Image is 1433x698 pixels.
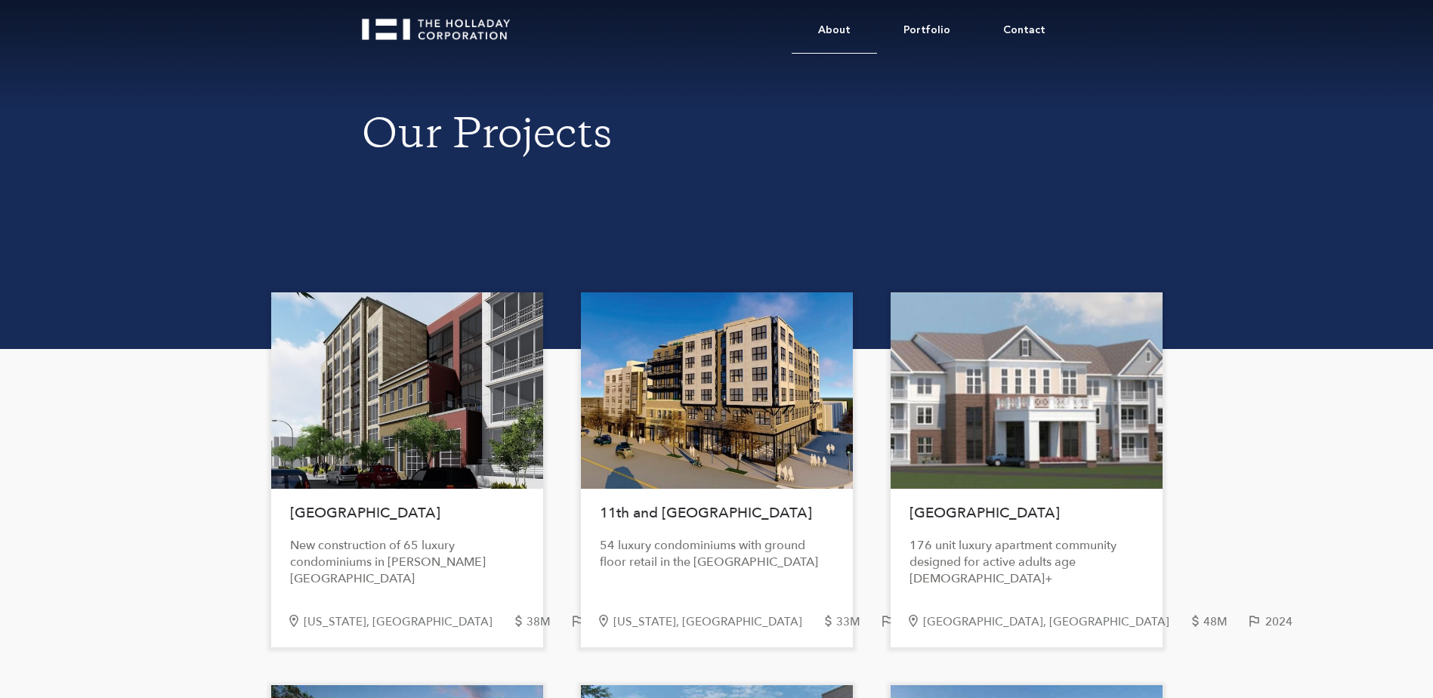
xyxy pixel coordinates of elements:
[1265,616,1311,629] div: 2024
[600,496,834,530] h1: 11th and [GEOGRAPHIC_DATA]
[877,8,977,53] a: Portfolio
[290,537,524,587] div: New construction of 65 luxury condominiums in [PERSON_NAME][GEOGRAPHIC_DATA]
[362,8,523,40] a: home
[290,496,524,530] h1: [GEOGRAPHIC_DATA]
[527,616,570,629] div: 38M
[792,8,877,54] a: About
[977,8,1072,53] a: Contact
[910,496,1144,530] h1: [GEOGRAPHIC_DATA]
[362,113,1072,162] h1: Our Projects
[910,537,1144,587] div: 176 unit luxury apartment community designed for active adults age [DEMOGRAPHIC_DATA]+
[600,537,834,570] div: 54 luxury condominiums with ground floor retail in the [GEOGRAPHIC_DATA]
[613,616,821,629] div: [US_STATE], [GEOGRAPHIC_DATA]
[304,616,511,629] div: [US_STATE], [GEOGRAPHIC_DATA]
[1203,616,1246,629] div: 48M
[923,616,1188,629] div: [GEOGRAPHIC_DATA], [GEOGRAPHIC_DATA]
[836,616,879,629] div: 33M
